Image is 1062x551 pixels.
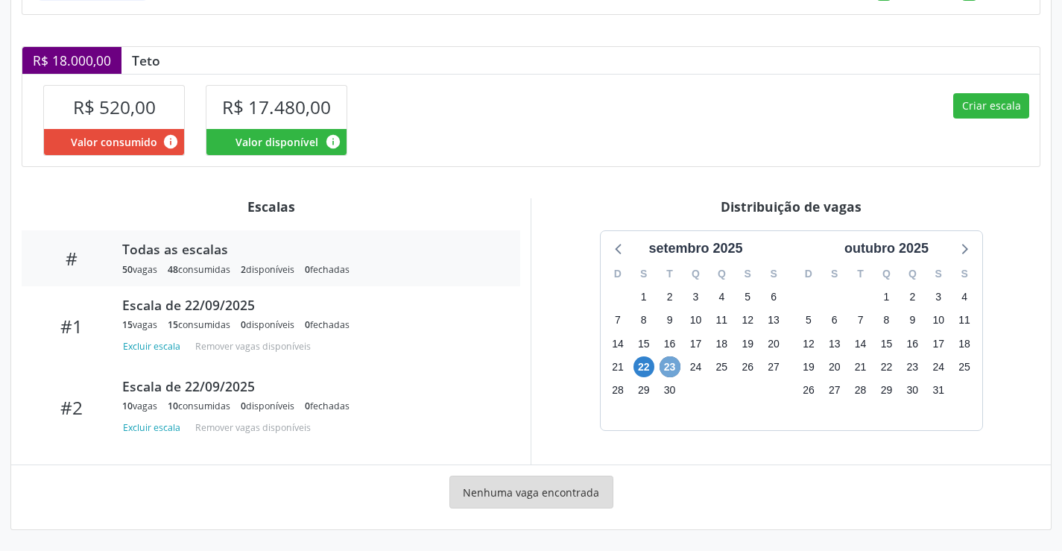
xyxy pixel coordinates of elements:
span: terça-feira, 16 de setembro de 2025 [660,333,680,354]
div: disponíveis [241,263,294,276]
span: segunda-feira, 6 de outubro de 2025 [824,310,845,331]
span: quarta-feira, 24 de setembro de 2025 [685,356,706,377]
div: Q [900,262,926,286]
span: 10 [168,400,178,412]
div: Q [873,262,900,286]
span: domingo, 28 de setembro de 2025 [607,380,628,400]
span: domingo, 26 de outubro de 2025 [798,380,819,400]
div: D [605,262,631,286]
span: Valor consumido [71,134,157,150]
span: sábado, 27 de setembro de 2025 [763,356,784,377]
div: D [796,262,822,286]
div: T [657,262,683,286]
span: sábado, 18 de outubro de 2025 [954,333,975,354]
span: segunda-feira, 20 de outubro de 2025 [824,356,845,377]
span: 0 [305,400,310,412]
div: Escala de 22/09/2025 [122,297,499,313]
span: sábado, 13 de setembro de 2025 [763,310,784,331]
div: fechadas [305,263,350,276]
div: S [821,262,847,286]
span: quinta-feira, 2 de outubro de 2025 [902,287,923,308]
span: sexta-feira, 5 de setembro de 2025 [737,287,758,308]
span: 0 [305,263,310,276]
span: domingo, 7 de setembro de 2025 [607,310,628,331]
span: sexta-feira, 24 de outubro de 2025 [928,356,949,377]
div: Q [683,262,709,286]
div: setembro 2025 [642,239,748,259]
button: Excluir escala [122,336,186,356]
i: Valor disponível para agendamentos feitos para este serviço [325,133,341,150]
span: 0 [241,400,246,412]
div: vagas [122,318,157,331]
div: consumidas [168,318,230,331]
span: sábado, 25 de outubro de 2025 [954,356,975,377]
div: R$ 18.000,00 [22,47,121,74]
div: vagas [122,400,157,412]
div: Teto [121,52,171,69]
div: # [32,248,112,269]
span: quinta-feira, 25 de setembro de 2025 [711,356,732,377]
span: quarta-feira, 1 de outubro de 2025 [876,287,897,308]
span: domingo, 5 de outubro de 2025 [798,310,819,331]
div: Escala de 22/09/2025 [122,378,499,394]
span: sexta-feira, 12 de setembro de 2025 [737,310,758,331]
span: quarta-feira, 10 de setembro de 2025 [685,310,706,331]
div: S [952,262,978,286]
span: domingo, 21 de setembro de 2025 [607,356,628,377]
span: sábado, 4 de outubro de 2025 [954,287,975,308]
i: Valor consumido por agendamentos feitos para este serviço [162,133,179,150]
span: terça-feira, 23 de setembro de 2025 [660,356,680,377]
span: quinta-feira, 30 de outubro de 2025 [902,380,923,400]
span: quarta-feira, 8 de outubro de 2025 [876,310,897,331]
span: sexta-feira, 17 de outubro de 2025 [928,333,949,354]
div: S [926,262,952,286]
span: segunda-feira, 22 de setembro de 2025 [633,356,654,377]
span: quarta-feira, 17 de setembro de 2025 [685,333,706,354]
div: fechadas [305,318,350,331]
span: terça-feira, 14 de outubro de 2025 [850,333,871,354]
div: Q [709,262,735,286]
span: sexta-feira, 10 de outubro de 2025 [928,310,949,331]
span: segunda-feira, 13 de outubro de 2025 [824,333,845,354]
span: quinta-feira, 11 de setembro de 2025 [711,310,732,331]
button: Criar escala [953,93,1029,119]
span: terça-feira, 9 de setembro de 2025 [660,310,680,331]
span: quinta-feira, 23 de outubro de 2025 [902,356,923,377]
span: quinta-feira, 9 de outubro de 2025 [902,310,923,331]
span: quarta-feira, 22 de outubro de 2025 [876,356,897,377]
span: Valor disponível [236,134,318,150]
span: quarta-feira, 3 de setembro de 2025 [685,287,706,308]
span: domingo, 12 de outubro de 2025 [798,333,819,354]
span: sexta-feira, 3 de outubro de 2025 [928,287,949,308]
span: sábado, 20 de setembro de 2025 [763,333,784,354]
div: Todas as escalas [122,241,499,257]
div: Nenhuma vaga encontrada [449,476,613,509]
span: segunda-feira, 8 de setembro de 2025 [633,310,654,331]
div: disponíveis [241,318,294,331]
div: Distribuição de vagas [542,198,1040,215]
span: terça-feira, 7 de outubro de 2025 [850,310,871,331]
button: Excluir escala [122,418,186,438]
div: consumidas [168,400,230,412]
span: terça-feira, 2 de setembro de 2025 [660,287,680,308]
span: sexta-feira, 19 de setembro de 2025 [737,333,758,354]
span: terça-feira, 21 de outubro de 2025 [850,356,871,377]
span: segunda-feira, 1 de setembro de 2025 [633,287,654,308]
span: quarta-feira, 15 de outubro de 2025 [876,333,897,354]
div: S [630,262,657,286]
span: terça-feira, 28 de outubro de 2025 [850,380,871,400]
span: 15 [122,318,133,331]
div: #1 [32,315,112,337]
span: quinta-feira, 4 de setembro de 2025 [711,287,732,308]
span: sexta-feira, 26 de setembro de 2025 [737,356,758,377]
div: T [847,262,873,286]
span: 48 [168,263,178,276]
span: 0 [305,318,310,331]
div: consumidas [168,263,230,276]
span: sábado, 11 de outubro de 2025 [954,310,975,331]
span: domingo, 19 de outubro de 2025 [798,356,819,377]
span: quinta-feira, 16 de outubro de 2025 [902,333,923,354]
div: S [735,262,761,286]
span: sábado, 6 de setembro de 2025 [763,287,784,308]
div: S [761,262,787,286]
